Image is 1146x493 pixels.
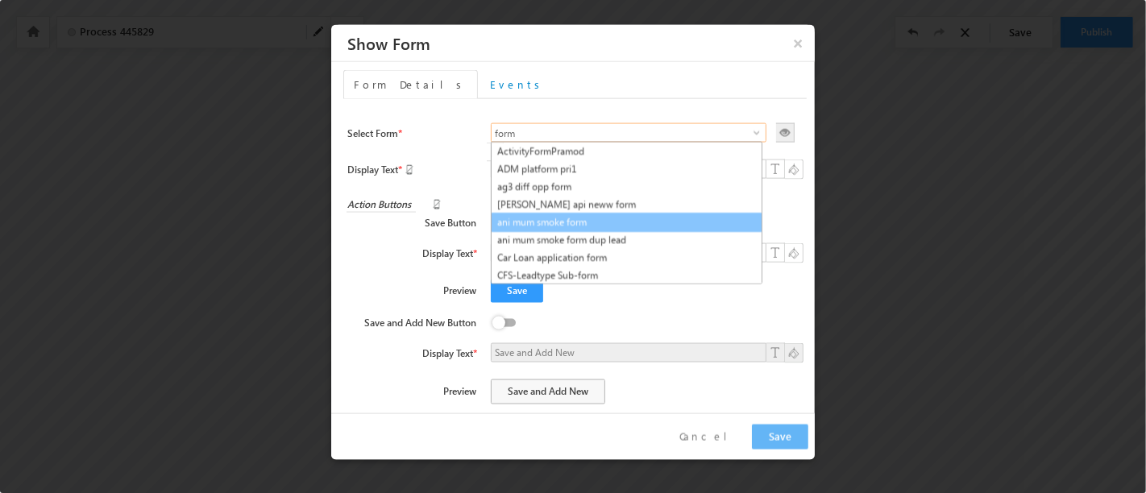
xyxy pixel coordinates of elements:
h3: Show Form [347,29,811,57]
div: Save and Add New Button [347,312,491,334]
a: Events [480,70,556,99]
div: Display Text [347,159,491,182]
a: ADM platform pri1 [492,160,762,178]
a: ani mum smoke form dup lead [492,231,762,249]
img: Background Color [785,343,804,363]
input: Type to Search [491,123,766,143]
a: Form Details [343,70,478,99]
button: × [785,29,811,57]
div: Preview [347,280,491,302]
div: Save Button [347,212,491,234]
img: Background Color [785,243,804,263]
button: Save [752,425,808,449]
a: ActivityFormPramod [492,143,762,160]
div: Action Buttons [347,196,416,213]
a: Car Loan application form [492,249,762,267]
img: Font Color [766,344,784,362]
img: Font Color [766,160,784,178]
a: CFS-Leadtype Sub-form [492,267,762,284]
button: Cancel [667,425,752,449]
div: Display Text [347,343,491,366]
input: Save and Add New [491,343,766,362]
a: ag3 diff opp form [492,178,762,196]
div: Preview [347,379,491,402]
div: Display Text [347,243,491,266]
img: Background Color [785,159,804,180]
div: Select Form [347,123,491,146]
a: ani mum smoke form [491,213,762,232]
img: Font Color [766,244,784,262]
a: Show All Items [745,125,765,141]
a: [PERSON_NAME] api neww form [492,196,762,213]
span: Save [491,280,543,303]
span: Save and Add New [491,379,605,404]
